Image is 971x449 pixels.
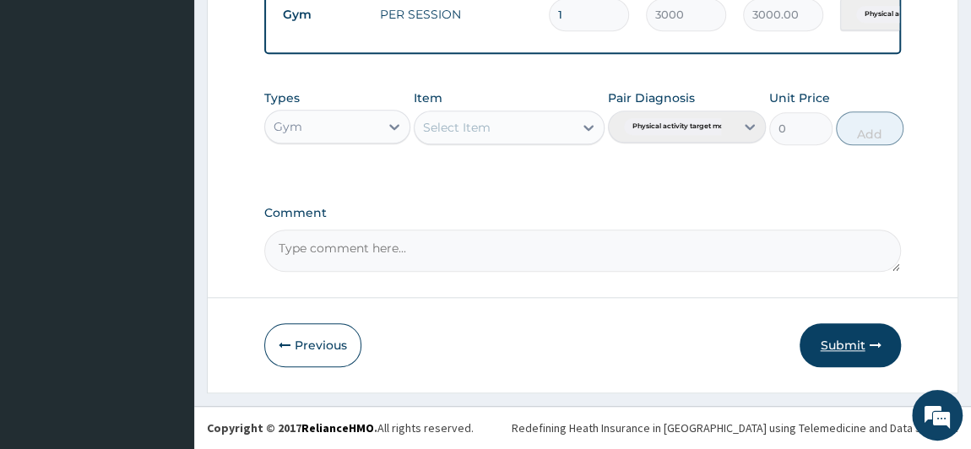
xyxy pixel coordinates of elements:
[264,323,361,367] button: Previous
[277,8,317,49] div: Minimize live chat window
[512,419,958,436] div: Redefining Heath Insurance in [GEOGRAPHIC_DATA] using Telemedicine and Data Science!
[88,95,284,116] div: Chat with us now
[423,119,491,136] div: Select Item
[769,89,830,106] label: Unit Price
[207,420,377,435] strong: Copyright © 2017 .
[264,91,300,105] label: Types
[800,323,901,367] button: Submit
[301,420,374,435] a: RelianceHMO
[31,84,68,127] img: d_794563401_company_1708531726252_794563401
[836,111,903,145] button: Add
[194,406,971,449] footer: All rights reserved.
[98,123,233,294] span: We're online!
[414,89,442,106] label: Item
[274,118,302,135] div: Gym
[264,206,902,220] label: Comment
[608,89,695,106] label: Pair Diagnosis
[8,283,322,342] textarea: Type your message and hit 'Enter'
